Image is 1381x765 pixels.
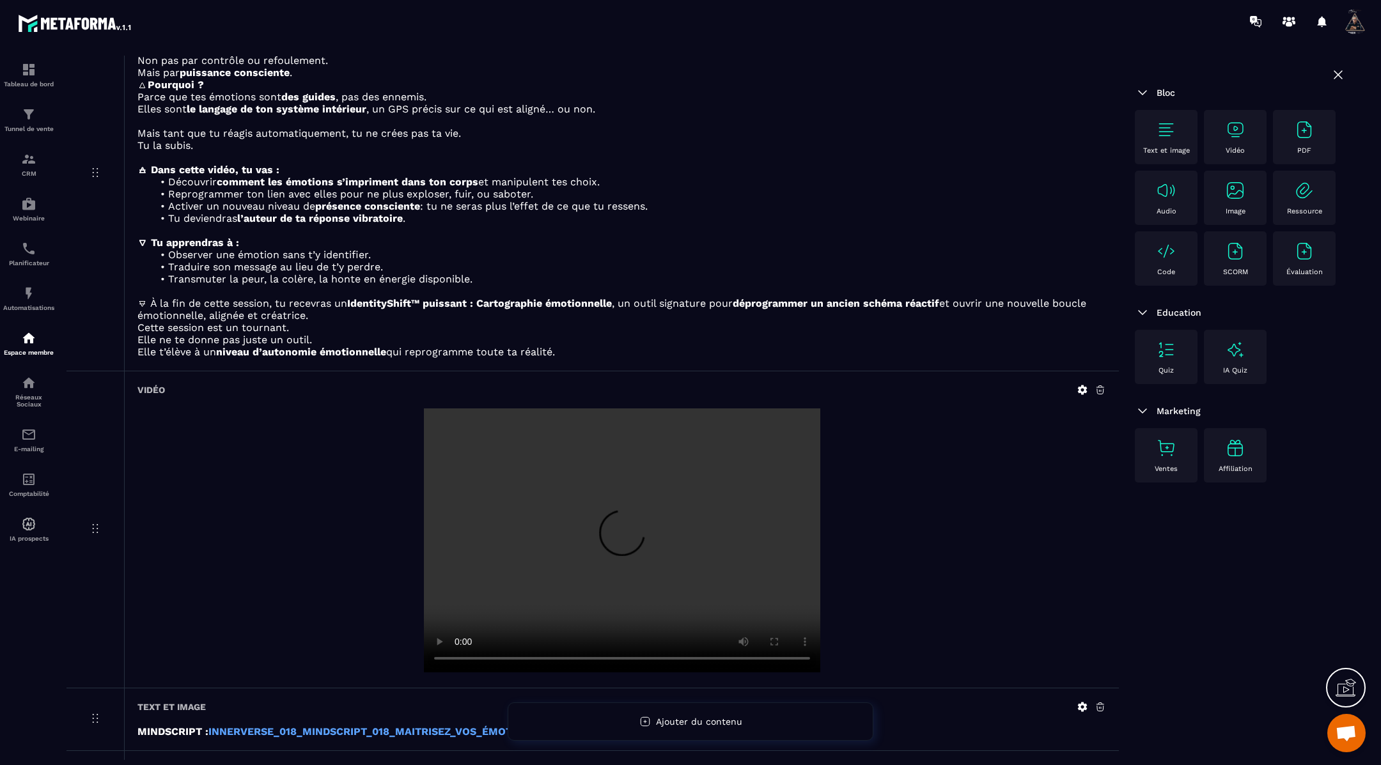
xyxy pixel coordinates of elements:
[1157,406,1201,416] span: Marketing
[1294,120,1315,140] img: text-image no-wra
[3,304,54,311] p: Automatisations
[1135,403,1150,419] img: arrow-down
[153,273,1106,285] li: Transmuter la peur, la colère, la honte en énergie disponible.
[153,200,1106,212] li: Activer un nouveau niveau de : tu ne seras plus l’effet de ce que tu ressens.
[3,81,54,88] p: Tableau de bord
[1287,207,1322,215] p: Ressource
[3,231,54,276] a: schedulerschedulerPlanificateur
[137,66,1106,79] p: Mais par .
[1225,339,1245,360] img: text-image
[137,127,1106,139] p: Mais tant que tu réagis automatiquement, tu ne crées pas ta vie.
[3,142,54,187] a: formationformationCRM
[1223,366,1247,375] p: IA Quiz
[1155,465,1178,473] p: Ventes
[3,417,54,462] a: emailemailE-mailing
[347,297,612,309] strong: IdentityShift™ puissant : Cartographie émotionnelle
[3,52,54,97] a: formationformationTableau de bord
[153,188,1106,200] li: Reprogrammer ton lien avec elles pour ne plus exploser, fuir, ou saboter.
[656,716,742,727] span: Ajouter du contenu
[1219,465,1252,473] p: Affiliation
[3,394,54,408] p: Réseaux Sociaux
[1294,241,1315,261] img: text-image no-wra
[3,445,54,452] p: E-mailing
[1156,438,1176,458] img: text-image no-wra
[21,286,36,301] img: automations
[1156,120,1176,140] img: text-image no-wra
[1225,241,1245,261] img: text-image no-wra
[1223,268,1248,276] p: SCORM
[216,346,386,358] strong: niveau d’autonomie émotionnelle
[1157,268,1175,276] p: Code
[1157,207,1176,215] p: Audio
[237,212,403,224] strong: l’auteur de ta réponse vibratoire
[281,91,336,103] strong: des guides
[21,330,36,346] img: automations
[137,79,1106,91] p: 🜂
[1327,714,1366,752] a: Ouvrir le chat
[217,176,478,188] strong: comment les émotions s’impriment dans ton corps
[3,349,54,356] p: Espace membre
[1226,146,1245,155] p: Vidéo
[1156,180,1176,201] img: text-image no-wra
[1294,180,1315,201] img: text-image no-wra
[137,164,279,176] strong: 🜁 Dans cette vidéo, tu vas :
[3,259,54,267] p: Planificateur
[1135,85,1150,100] img: arrow-down
[137,702,206,712] h6: Text et image
[1225,438,1245,458] img: text-image
[733,297,939,309] strong: déprogrammer un ancien schéma réactif
[137,91,1106,103] p: Parce que tes émotions sont , pas des ennemis.
[1297,146,1311,155] p: PDF
[1143,146,1190,155] p: Text et image
[21,472,36,487] img: accountant
[315,200,420,212] strong: présence consciente
[148,79,204,91] strong: Pourquoi ?
[1157,88,1175,98] span: Bloc
[153,261,1106,273] li: Traduire son message au lieu de t’y perdre.
[1156,339,1176,360] img: text-image no-wra
[180,66,290,79] strong: puissance consciente
[137,103,1106,115] p: Elles sont , un GPS précis sur ce qui est aligné… ou non.
[21,107,36,122] img: formation
[1156,241,1176,261] img: text-image no-wra
[137,54,1106,66] p: Non pas par contrôle ou refoulement.
[1226,207,1245,215] p: Image
[21,151,36,167] img: formation
[137,725,208,738] strong: MINDSCRIPT :
[3,366,54,417] a: social-networksocial-networkRéseaux Sociaux
[1159,366,1174,375] p: Quiz
[3,490,54,497] p: Comptabilité
[21,375,36,390] img: social-network
[153,212,1106,224] li: Tu deviendras .
[208,725,537,738] a: INNERVERSE_018_MINDSCRIPT_018_MAITRISEZ_VOS_ÉMOTIONS
[3,170,54,177] p: CRM
[137,297,1106,321] p: 🜃 À la fin de cette session, tu recevras un , un outil signature pour et ouvrir une nouvelle bouc...
[3,97,54,142] a: formationformationTunnel de vente
[137,236,239,249] strong: 🜄 Tu apprendras à :
[153,249,1106,261] li: Observer une émotion sans t’y identifier.
[137,139,1106,151] p: Tu la subis.
[21,427,36,442] img: email
[1286,268,1323,276] p: Évaluation
[21,62,36,77] img: formation
[3,321,54,366] a: automationsautomationsEspace membre
[1135,305,1150,320] img: arrow-down
[3,535,54,542] p: IA prospects
[1225,180,1245,201] img: text-image no-wra
[3,215,54,222] p: Webinaire
[153,176,1106,188] li: Découvrir et manipulent tes choix.
[1157,307,1201,318] span: Education
[1225,120,1245,140] img: text-image no-wra
[3,462,54,507] a: accountantaccountantComptabilité
[21,516,36,532] img: automations
[3,276,54,321] a: automationsautomationsAutomatisations
[18,12,133,35] img: logo
[187,103,366,115] strong: le langage de ton système intérieur
[137,346,1106,358] p: Elle t’élève à un qui reprogramme toute ta réalité.
[3,187,54,231] a: automationsautomationsWebinaire
[137,321,1106,334] p: Cette session est un tournant.
[21,241,36,256] img: scheduler
[137,334,1106,346] p: Elle ne te donne pas juste un outil.
[21,196,36,212] img: automations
